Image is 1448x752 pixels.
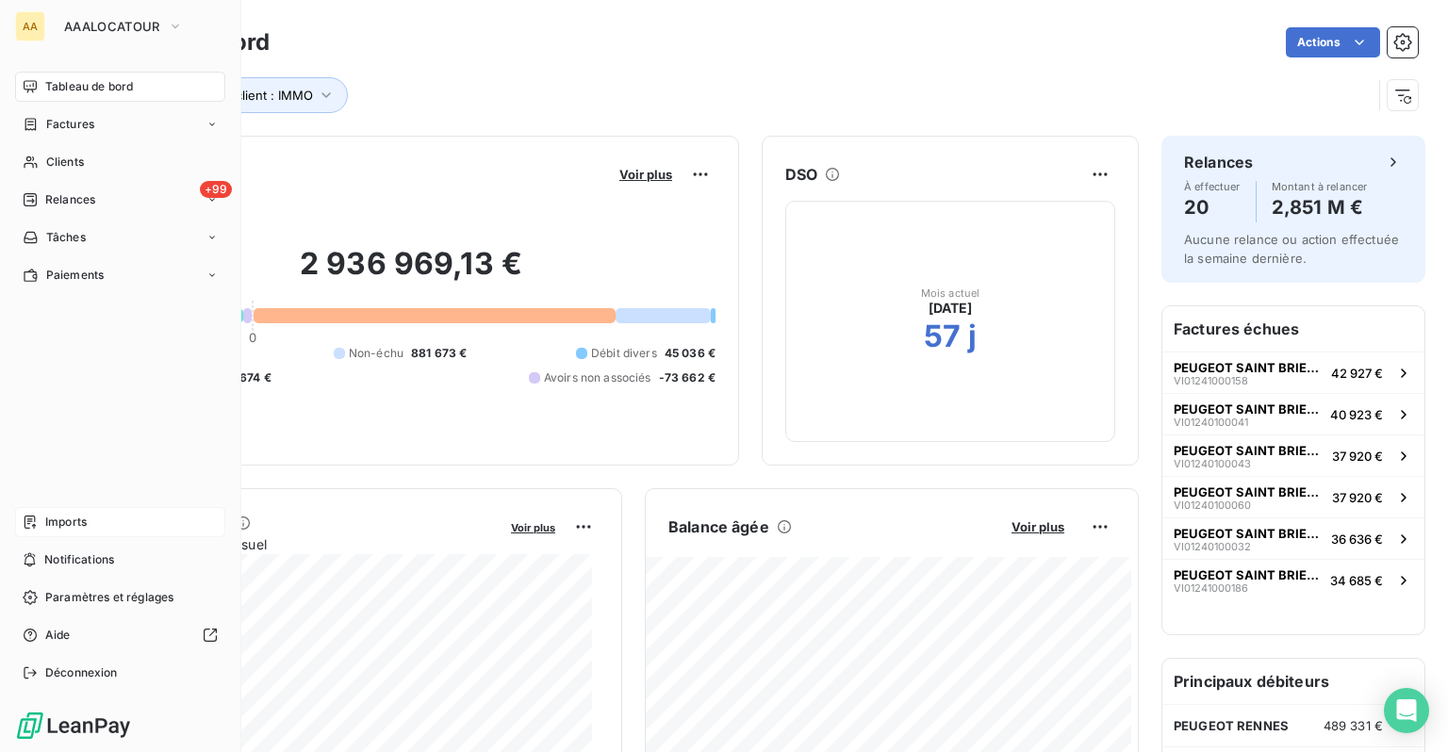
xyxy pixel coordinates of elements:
span: 40 923 € [1330,407,1383,422]
span: Aide [45,627,71,644]
span: Voir plus [1012,519,1064,534]
span: 36 636 € [1331,531,1383,547]
button: PEUGEOT SAINT BRIEUC (GEMY)VI0124010006037 920 € [1162,476,1424,517]
button: PEUGEOT SAINT BRIEUC (GEMY)VI0124100015842 927 € [1162,351,1424,393]
span: PEUGEOT SAINT BRIEUC (GEMY) [1174,401,1323,417]
span: Chiffre d'affaires mensuel [107,534,498,554]
span: -73 662 € [659,369,716,386]
span: Tableau de bord [45,78,133,95]
span: Aucune relance ou action effectuée la semaine dernière. [1184,232,1399,266]
span: 489 331 € [1324,718,1383,733]
span: Non-échu [349,345,403,362]
button: PEUGEOT SAINT BRIEUC (GEMY)VI0124010004140 923 € [1162,393,1424,434]
span: Avoirs non associés [544,369,651,386]
button: PEUGEOT SAINT BRIEUC (GEMY)VI0124010004337 920 € [1162,434,1424,476]
span: VI01241000186 [1174,582,1248,594]
h6: Factures échues [1162,306,1424,351]
span: 42 927 € [1331,366,1383,381]
h6: Principaux débiteurs [1162,659,1424,704]
span: Mois actuel [921,287,980,299]
span: Tâches [46,229,86,246]
span: Débit divers [591,345,657,362]
h4: 2,851 M € [1272,192,1368,222]
span: Relances [45,191,95,208]
h2: j [968,318,977,355]
span: PEUGEOT SAINT BRIEUC (GEMY) [1174,360,1324,375]
button: Type client : IMMO [176,77,348,113]
span: Paiements [46,267,104,284]
span: PEUGEOT RENNES [1174,718,1289,733]
span: VI01240100032 [1174,541,1251,552]
span: Clients [46,154,84,171]
span: Voir plus [619,167,672,182]
button: PEUGEOT SAINT BRIEUC (GEMY)VI0124100018634 685 € [1162,559,1424,600]
a: Aide [15,620,225,650]
span: Déconnexion [45,664,118,681]
span: Montant à relancer [1272,181,1368,192]
h6: Balance âgée [668,515,769,538]
span: Paramètres et réglages [45,589,173,606]
span: Type client : IMMO [204,88,313,103]
span: AAALOCATOUR [64,19,160,34]
div: Open Intercom Messenger [1384,688,1429,733]
h6: Relances [1184,151,1253,173]
span: 34 685 € [1330,573,1383,588]
span: [DATE] [929,299,973,318]
span: 45 036 € [665,345,716,362]
span: Imports [45,514,87,531]
span: 37 920 € [1332,490,1383,505]
div: AA [15,11,45,41]
span: Notifications [44,551,114,568]
img: Logo LeanPay [15,711,132,741]
span: À effectuer [1184,181,1241,192]
span: 37 920 € [1332,449,1383,464]
h4: 20 [1184,192,1241,222]
h2: 57 [924,318,961,355]
button: Voir plus [1006,518,1070,535]
span: +99 [200,181,232,198]
span: PEUGEOT SAINT BRIEUC (GEMY) [1174,567,1323,582]
span: PEUGEOT SAINT BRIEUC (GEMY) [1174,484,1325,499]
button: Actions [1286,27,1380,57]
span: VI01240100060 [1174,499,1251,511]
span: VI01241000158 [1174,375,1248,386]
h2: 2 936 969,13 € [107,245,716,302]
span: PEUGEOT SAINT BRIEUC (GEMY) [1174,526,1324,541]
span: Voir plus [511,521,555,534]
span: VI01240100041 [1174,417,1248,428]
span: Factures [46,116,94,133]
span: 0 [249,330,256,345]
button: Voir plus [505,518,561,535]
span: 881 673 € [411,345,467,362]
span: VI01240100043 [1174,458,1251,469]
button: Voir plus [614,166,678,183]
span: PEUGEOT SAINT BRIEUC (GEMY) [1174,443,1325,458]
h6: DSO [785,163,817,186]
button: PEUGEOT SAINT BRIEUC (GEMY)VI0124010003236 636 € [1162,517,1424,559]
